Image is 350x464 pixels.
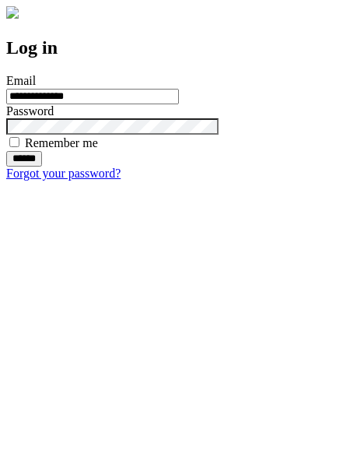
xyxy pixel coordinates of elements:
a: Forgot your password? [6,167,121,180]
label: Password [6,104,54,118]
label: Remember me [25,136,98,149]
h2: Log in [6,37,344,58]
img: logo-4e3dc11c47720685a147b03b5a06dd966a58ff35d612b21f08c02c0306f2b779.png [6,6,19,19]
label: Email [6,74,36,87]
